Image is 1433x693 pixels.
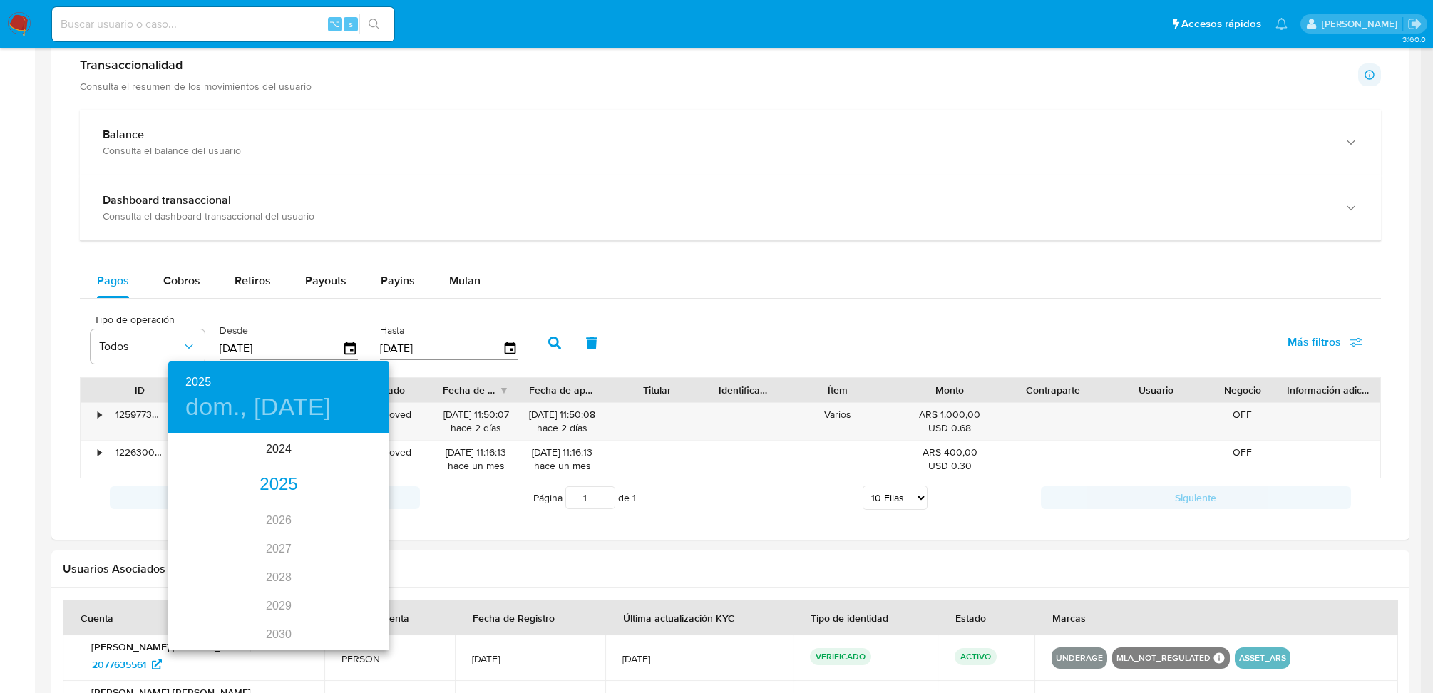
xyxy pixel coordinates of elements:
div: 2025 [168,471,389,499]
button: dom., [DATE] [185,392,332,422]
div: 2024 [168,435,389,463]
button: 2025 [185,372,211,392]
